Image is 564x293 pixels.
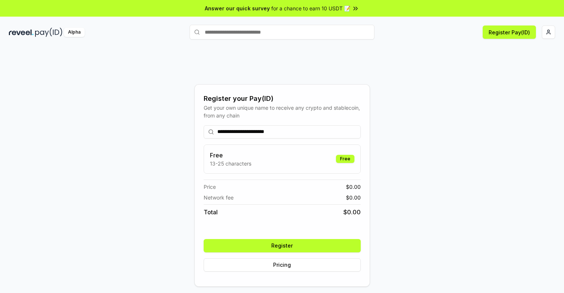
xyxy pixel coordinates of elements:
[483,25,536,39] button: Register Pay(ID)
[205,4,270,12] span: Answer our quick survey
[204,104,361,119] div: Get your own unique name to receive any crypto and stablecoin, from any chain
[336,155,354,163] div: Free
[210,151,251,160] h3: Free
[204,258,361,272] button: Pricing
[204,239,361,252] button: Register
[204,194,234,201] span: Network fee
[343,208,361,217] span: $ 0.00
[346,194,361,201] span: $ 0.00
[64,28,85,37] div: Alpha
[204,93,361,104] div: Register your Pay(ID)
[204,208,218,217] span: Total
[271,4,350,12] span: for a chance to earn 10 USDT 📝
[35,28,62,37] img: pay_id
[9,28,34,37] img: reveel_dark
[346,183,361,191] span: $ 0.00
[210,160,251,167] p: 13-25 characters
[204,183,216,191] span: Price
